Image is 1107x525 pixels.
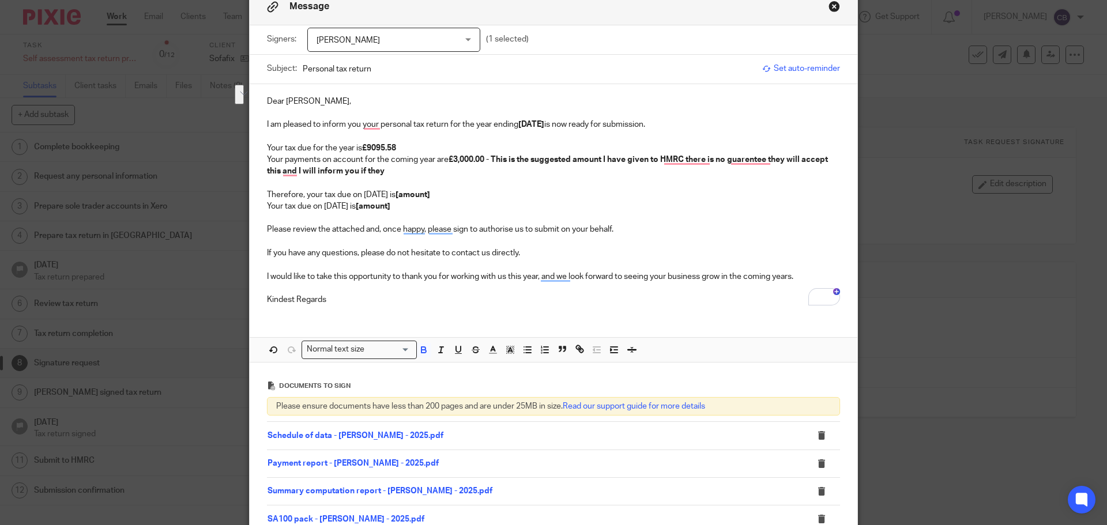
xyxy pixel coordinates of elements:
p: Dear [PERSON_NAME], [267,96,840,107]
a: Read our support guide for more details [563,402,705,410]
a: Payment report - [PERSON_NAME] - 2025.pdf [268,459,439,467]
p: Your payments on account for the coming year are [267,154,840,177]
strong: £3,000.00 - This is the suggested amount I have given to HMRC there is no guarentee they will acc... [267,156,830,175]
p: If you have any questions, please do not hesitate to contact us directly. [267,247,840,259]
p: I would like to take this opportunity to thank you for working with us this year, and we look for... [267,271,840,282]
p: Your tax due for the year is [267,142,840,154]
strong: [amount] [356,202,390,210]
p: I am pleased to inform you your personal tax return for the year ending is now ready for submission. [267,119,840,130]
div: Please ensure documents have less than 200 pages and are under 25MB in size. [267,397,840,416]
p: Kindest Regards [267,294,840,305]
p: Your tax due on [DATE] is [267,201,840,212]
a: Summary computation report - [PERSON_NAME] - 2025.pdf [268,487,492,495]
a: SA100 pack - [PERSON_NAME] - 2025.pdf [268,515,424,523]
input: Search for option [368,343,410,356]
strong: £9095.58 [362,144,396,152]
p: Therefore, your tax due on [DATE] is [267,189,840,201]
span: Documents to sign [279,383,351,389]
a: Schedule of data - [PERSON_NAME] - 2025.pdf [268,432,443,440]
span: Normal text size [304,343,367,356]
strong: [DATE] [518,120,544,129]
div: To enrich screen reader interactions, please activate Accessibility in Grammarly extension settings [250,84,857,315]
strong: [amount] [396,191,430,199]
p: Please review the attached and, once happy, please sign to authorise us to submit on your behalf. [267,224,840,235]
div: Search for option [302,341,417,358]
